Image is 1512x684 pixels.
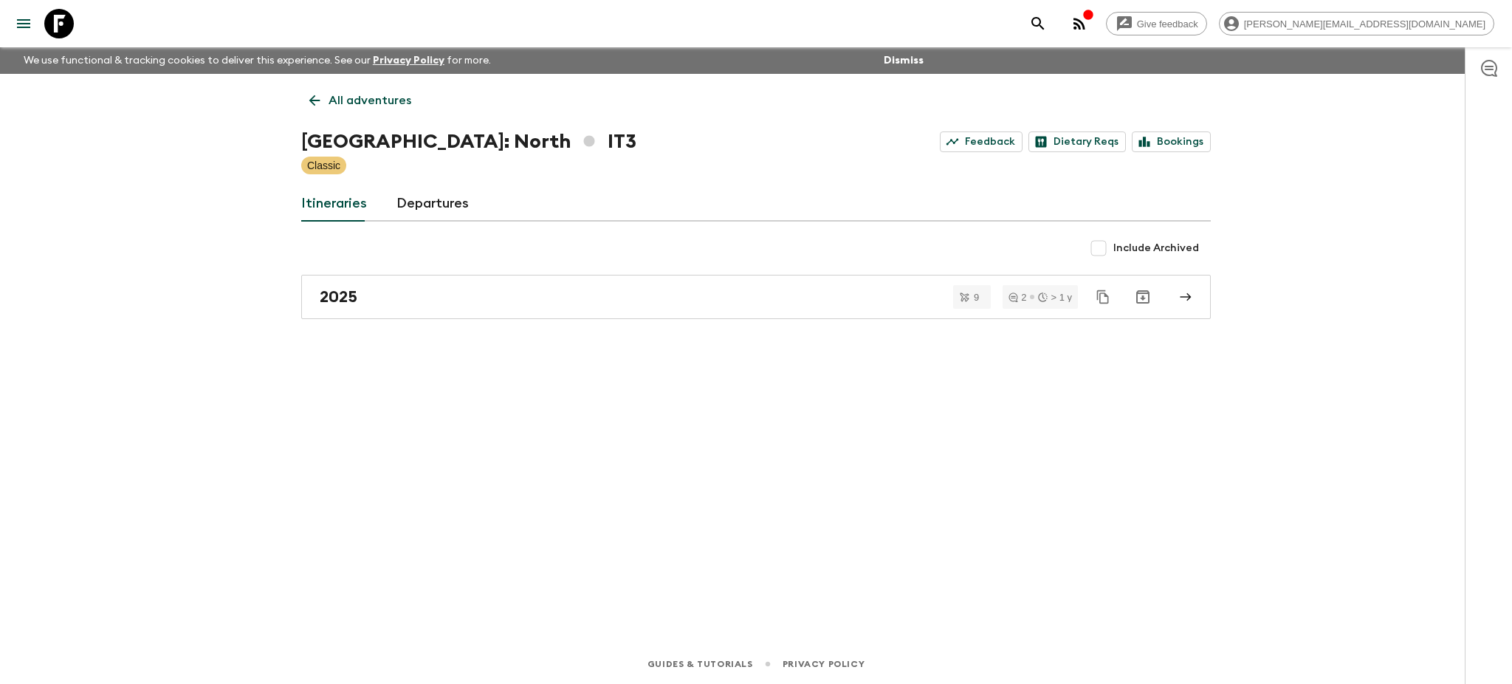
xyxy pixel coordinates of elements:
[373,55,444,66] a: Privacy Policy
[1090,284,1116,310] button: Duplicate
[1023,9,1053,38] button: search adventures
[1132,131,1211,152] a: Bookings
[301,127,636,157] h1: [GEOGRAPHIC_DATA]: North IT3
[1028,131,1126,152] a: Dietary Reqs
[1129,18,1206,30] span: Give feedback
[1128,282,1158,312] button: Archive
[9,9,38,38] button: menu
[1219,12,1494,35] div: [PERSON_NAME][EMAIL_ADDRESS][DOMAIN_NAME]
[783,656,865,672] a: Privacy Policy
[880,50,927,71] button: Dismiss
[940,131,1023,152] a: Feedback
[1038,293,1072,302] div: > 1 y
[18,47,497,74] p: We use functional & tracking cookies to deliver this experience. See our for more.
[307,158,340,173] p: Classic
[301,275,1211,319] a: 2025
[329,92,411,109] p: All adventures
[1236,18,1494,30] span: [PERSON_NAME][EMAIL_ADDRESS][DOMAIN_NAME]
[320,287,357,307] h2: 2025
[1106,12,1207,35] a: Give feedback
[647,656,753,672] a: Guides & Tutorials
[1008,293,1026,302] div: 2
[1113,241,1199,256] span: Include Archived
[965,293,988,302] span: 9
[396,186,469,222] a: Departures
[301,186,367,222] a: Itineraries
[301,86,419,115] a: All adventures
